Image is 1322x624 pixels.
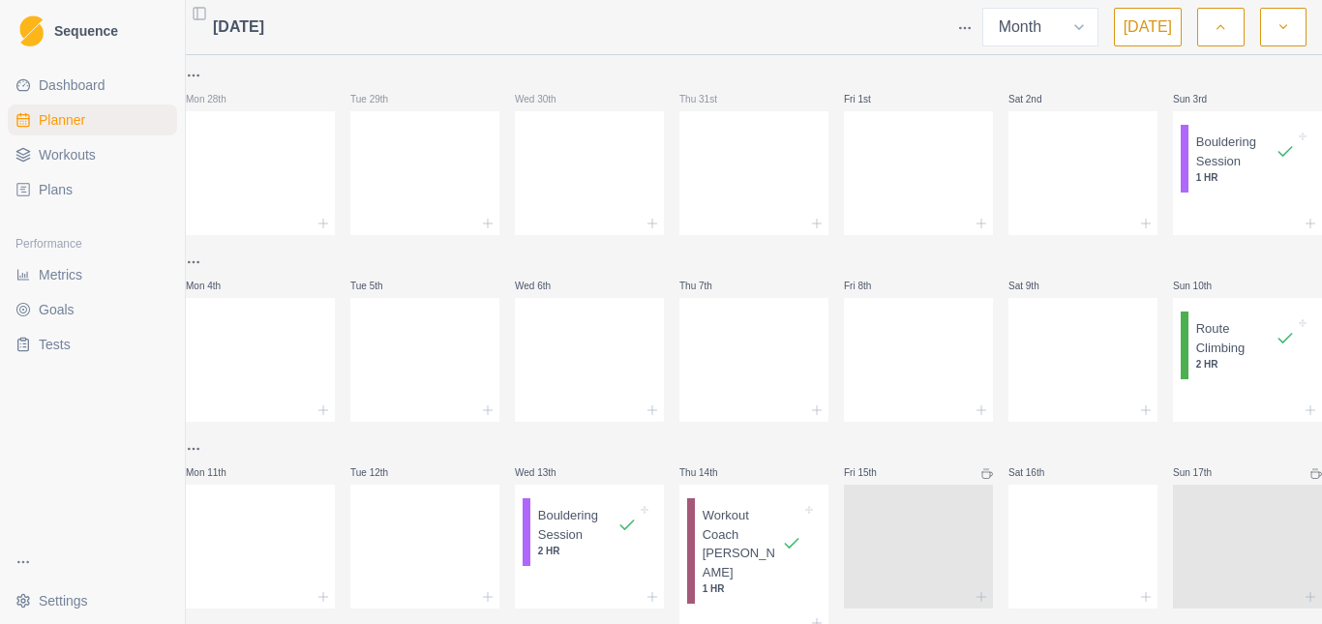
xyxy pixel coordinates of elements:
[350,279,408,293] p: Tue 5th
[1173,92,1231,106] p: Sun 3rd
[1114,8,1182,46] button: [DATE]
[39,300,75,319] span: Goals
[8,70,177,101] a: Dashboard
[8,585,177,616] button: Settings
[186,279,244,293] p: Mon 4th
[515,279,573,293] p: Wed 6th
[1196,319,1276,357] p: Route Climbing
[39,75,105,95] span: Dashboard
[39,180,73,199] span: Plans
[8,329,177,360] a: Tests
[186,92,244,106] p: Mon 28th
[8,139,177,170] a: Workouts
[679,279,737,293] p: Thu 7th
[703,506,782,581] p: Workout Coach [PERSON_NAME]
[703,581,801,596] p: 1 HR
[1196,133,1276,170] p: Bouldering Session
[523,498,656,566] div: Bouldering Session2 HR
[1196,170,1295,185] p: 1 HR
[39,110,85,130] span: Planner
[186,465,244,480] p: Mon 11th
[39,265,82,284] span: Metrics
[515,92,573,106] p: Wed 30th
[1008,279,1067,293] p: Sat 9th
[687,498,821,604] div: Workout Coach [PERSON_NAME]1 HR
[8,228,177,259] div: Performance
[8,104,177,135] a: Planner
[19,15,44,47] img: Logo
[1008,465,1067,480] p: Sat 16th
[515,465,573,480] p: Wed 13th
[1173,279,1231,293] p: Sun 10th
[1181,312,1314,379] div: Route Climbing2 HR
[844,465,902,480] p: Fri 15th
[350,465,408,480] p: Tue 12th
[8,294,177,325] a: Goals
[39,145,96,164] span: Workouts
[844,279,902,293] p: Fri 8th
[213,15,264,39] span: [DATE]
[1196,357,1295,371] p: 2 HR
[679,92,737,106] p: Thu 31st
[679,465,737,480] p: Thu 14th
[8,8,177,54] a: LogoSequence
[1181,125,1314,193] div: Bouldering Session1 HR
[8,259,177,290] a: Metrics
[1173,465,1231,480] p: Sun 17th
[350,92,408,106] p: Tue 29th
[39,335,71,354] span: Tests
[844,92,902,106] p: Fri 1st
[54,24,118,38] span: Sequence
[538,544,637,558] p: 2 HR
[1008,92,1067,106] p: Sat 2nd
[538,506,617,544] p: Bouldering Session
[8,174,177,205] a: Plans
